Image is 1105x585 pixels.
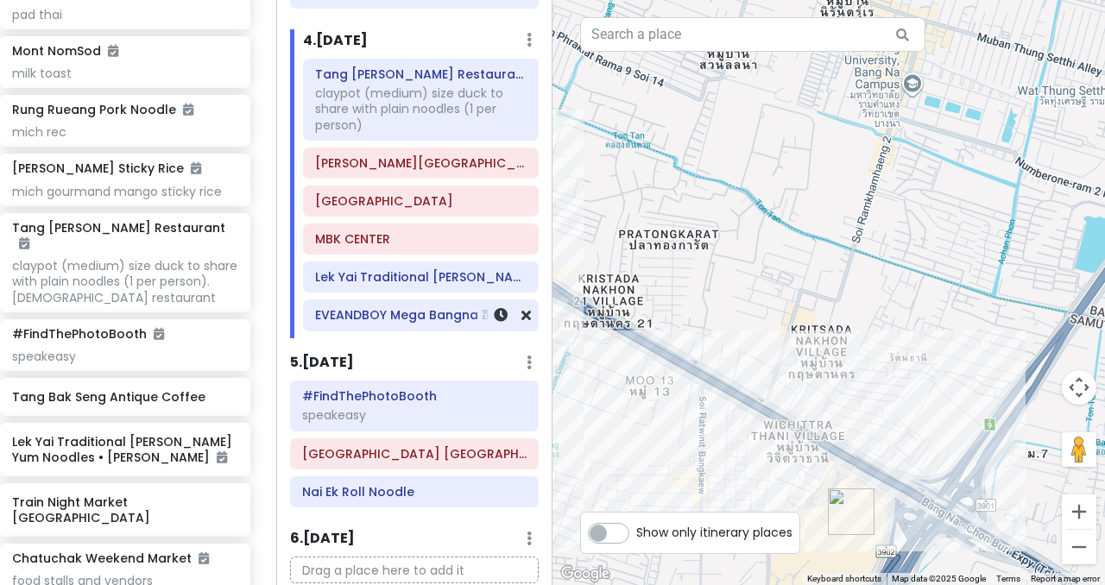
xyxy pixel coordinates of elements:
[12,184,237,199] div: mich gourmand mango sticky rice
[290,530,355,548] h6: 6 . [DATE]
[217,451,227,463] i: Added to itinerary
[191,162,201,174] i: Added to itinerary
[19,237,29,249] i: Added to itinerary
[315,231,527,247] h6: MBK CENTER
[12,124,237,140] div: mich rec
[807,573,881,585] button: Keyboard shortcuts
[12,389,237,405] h6: Tang Bak Seng Antique Coffee
[12,160,201,176] h6: [PERSON_NAME] Sticky Rice
[1062,494,1096,529] button: Zoom in
[290,557,539,583] p: Drag a place here to add it
[315,66,527,82] h6: Tang Sui Heng Restaurant
[12,550,209,566] h6: Chatuchak Weekend Market
[892,574,986,583] span: Map data ©2025 Google
[557,563,614,585] img: Google
[315,193,527,209] h6: Siam Square
[199,552,209,564] i: Added to itinerary
[12,220,237,251] h6: Tang [PERSON_NAME] Restaurant
[12,434,237,465] h6: Lek Yai Traditional [PERSON_NAME] Yum Noodles • [PERSON_NAME]
[183,104,193,116] i: Added to itinerary
[996,574,1020,583] a: Terms (opens in new tab)
[1062,530,1096,564] button: Zoom out
[302,388,527,404] h6: #FindThePhotoBooth
[12,102,193,117] h6: Rung Rueang Pork Noodle
[828,488,875,535] div: EVEANDBOY Mega Bangna อีฟแอนด์บอย เมกา บางนา
[303,32,368,50] h6: 4 . [DATE]
[1062,370,1096,405] button: Map camera controls
[521,305,531,325] a: Remove from day
[302,407,527,423] div: speakeasy
[12,258,237,305] div: claypot (medium) size duck to share with plain noodles (1 per person). [DEMOGRAPHIC_DATA] restaurant
[12,66,237,81] div: milk toast
[636,523,792,542] span: Show only itinerary places
[315,155,527,171] h6: Jim Thompson House Museum
[315,85,527,133] div: claypot (medium) size duck to share with plain noodles (1 per person)
[1031,574,1100,583] a: Report a map error
[12,349,237,364] div: speakeasy
[302,446,527,462] h6: Chinatown Bangkok
[12,43,118,59] h6: Mont NomSod
[557,563,614,585] a: Open this area in Google Maps (opens a new window)
[154,328,164,340] i: Added to itinerary
[290,354,354,372] h6: 5 . [DATE]
[302,484,527,500] h6: Nai Ek Roll Noodle
[494,305,508,325] a: Set a time
[12,326,164,342] h6: #FindThePhotoBooth
[12,494,237,525] h6: Train Night Market [GEOGRAPHIC_DATA]
[108,45,118,57] i: Added to itinerary
[315,269,527,285] h6: Lek Yai Traditional Tom Yum Noodles • Sam Yan
[12,7,237,22] div: pad thai
[1062,432,1096,467] button: Drag Pegman onto the map to open Street View
[580,17,925,52] input: Search a place
[315,307,527,323] h6: EVEANDBOY Mega Bangna อีฟแอนด์บอย เมกา บางนา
